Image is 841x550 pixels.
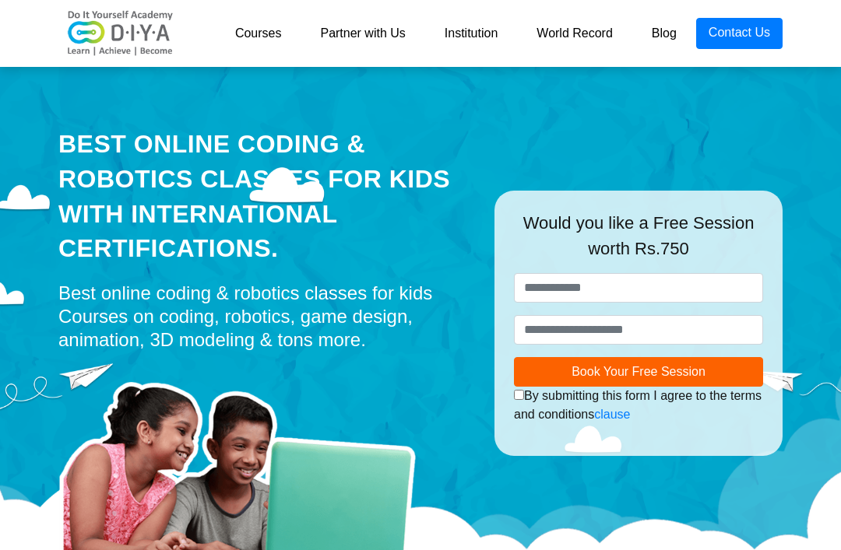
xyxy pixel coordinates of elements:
[58,10,183,57] img: logo-v2.png
[58,127,471,266] div: Best Online Coding & Robotics Classes for kids with International Certifications.
[572,365,706,378] span: Book Your Free Session
[58,282,471,352] div: Best online coding & robotics classes for kids Courses on coding, robotics, game design, animatio...
[594,408,630,421] a: clause
[514,210,763,273] div: Would you like a Free Session worth Rs.750
[216,18,301,49] a: Courses
[632,18,696,49] a: Blog
[514,357,763,387] button: Book Your Free Session
[425,18,517,49] a: Institution
[514,387,763,424] div: By submitting this form I agree to the terms and conditions
[301,18,424,49] a: Partner with Us
[696,18,783,49] a: Contact Us
[517,18,632,49] a: World Record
